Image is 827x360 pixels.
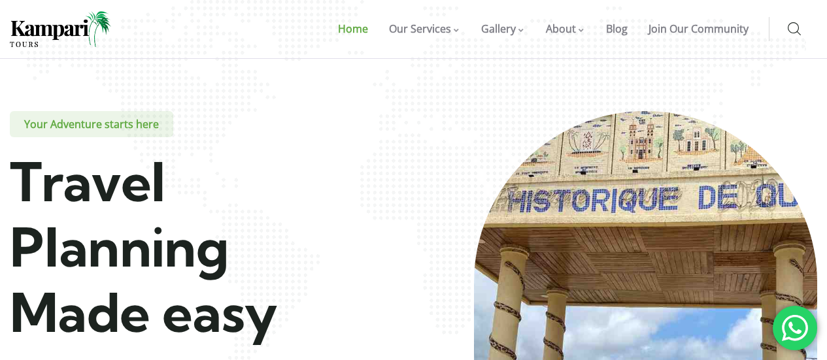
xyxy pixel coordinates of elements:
span: Home [338,22,368,36]
span: Our Services [389,22,451,36]
div: 'Chat [773,306,817,350]
span: Join Our Community [649,22,749,36]
img: Home [10,11,111,47]
span: Blog [606,22,628,36]
span: Travel Planning Made easy [10,148,278,346]
span: Your Adventure starts here [10,111,173,137]
span: About [546,22,576,36]
span: Gallery [481,22,516,36]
